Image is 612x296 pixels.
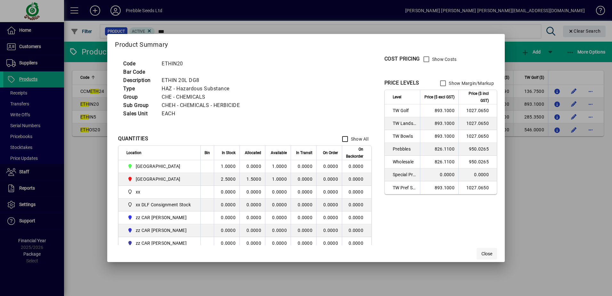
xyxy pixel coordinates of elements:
span: 0.0000 [298,215,312,220]
span: xx DLF Consignment Stock [126,201,193,209]
span: CHRISTCHURCH [126,162,193,170]
td: 950.0265 [458,143,497,156]
td: 1.0000 [265,173,291,186]
td: 826.1100 [420,156,458,169]
span: Bin [205,149,210,156]
span: [GEOGRAPHIC_DATA] [136,176,180,182]
div: PRICE LEVELS [384,79,419,87]
td: Sales Unit [120,110,158,118]
span: Close [481,251,492,257]
td: 0.0000 [342,160,371,173]
span: 0.0000 [323,228,338,233]
td: Group [120,93,158,101]
span: xx DLF Consignment Stock [136,201,191,208]
h2: Product Summary [107,34,505,53]
td: Sub Group [120,101,158,110]
td: 0.0000 [265,224,291,237]
td: 0.0000 [342,224,371,237]
span: TW Pref Sup [393,185,416,191]
td: 1.0000 [214,160,239,173]
span: 0.0000 [323,164,338,169]
td: 0.0000 [214,237,239,250]
span: zz CAR CRAIG G [126,239,193,247]
label: Show Margin/Markup [447,80,494,86]
span: zz CAR [PERSON_NAME] [136,227,187,234]
span: TW Golf [393,107,416,114]
span: xx [136,189,141,195]
span: 0.0000 [298,164,312,169]
span: 0.0000 [298,228,312,233]
span: xx [126,188,193,196]
td: 0.0000 [265,211,291,224]
td: 0.0000 [239,224,265,237]
label: Show Costs [431,56,457,62]
td: ETHIN20 [158,60,247,68]
td: 1.5000 [239,173,265,186]
td: 0.0000 [239,160,265,173]
td: Description [120,76,158,85]
td: 0.0000 [342,199,371,211]
td: 0.0000 [214,199,239,211]
td: 826.1100 [420,143,458,156]
span: zz CAR CARL [126,214,193,221]
span: In Stock [222,149,236,156]
td: ETHIN 20L DG8 [158,76,247,85]
td: 893.1000 [420,104,458,117]
td: 0.0000 [420,169,458,181]
span: On Order [323,149,338,156]
td: Bar Code [120,68,158,76]
button: Close [477,248,497,259]
span: 0.0000 [323,189,338,194]
span: zz CAR CRAIG B [126,226,193,234]
td: 0.0000 [342,186,371,199]
td: 0.0000 [239,199,265,211]
label: Show All [350,136,368,142]
td: 0.0000 [265,237,291,250]
td: 0.0000 [239,237,265,250]
td: 2.5000 [214,173,239,186]
td: 0.0000 [265,186,291,199]
td: 1027.0650 [458,117,497,130]
td: HAZ - Hazardous Substance [158,85,247,93]
td: 0.0000 [239,211,265,224]
span: zz CAR [PERSON_NAME] [136,240,187,246]
span: 0.0000 [323,241,338,246]
td: 0.0000 [342,173,371,186]
span: PALMERSTON NORTH [126,175,193,183]
span: 0.0000 [298,241,312,246]
td: 893.1000 [420,117,458,130]
span: 0.0000 [298,189,312,194]
td: 0.0000 [214,224,239,237]
td: 0.0000 [342,211,371,224]
span: Price ($ incl GST) [463,90,489,104]
span: 0.0000 [298,177,312,182]
span: 0.0000 [323,177,338,182]
span: On Backorder [346,146,363,160]
td: 0.0000 [239,186,265,199]
td: 0.0000 [265,199,291,211]
div: QUANTITIES [118,135,148,143]
span: zz CAR [PERSON_NAME] [136,214,187,221]
td: 893.1000 [420,130,458,143]
span: Prebbles [393,146,416,152]
td: Type [120,85,158,93]
span: Wholesale [393,159,416,165]
td: 1027.0650 [458,181,497,194]
span: Special Price [393,171,416,178]
td: Code [120,60,158,68]
span: 0.0000 [298,202,312,207]
span: 0.0000 [323,215,338,220]
span: Price ($ excl GST) [424,94,455,101]
span: Location [126,149,141,156]
td: 0.0000 [214,186,239,199]
td: EACH [158,110,247,118]
span: In Transit [296,149,312,156]
span: [GEOGRAPHIC_DATA] [136,163,180,169]
td: 1.0000 [265,160,291,173]
span: 0.0000 [323,202,338,207]
td: 0.0000 [342,237,371,250]
td: 1027.0650 [458,130,497,143]
td: 0.0000 [214,211,239,224]
td: 1027.0650 [458,104,497,117]
td: 950.0265 [458,156,497,169]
